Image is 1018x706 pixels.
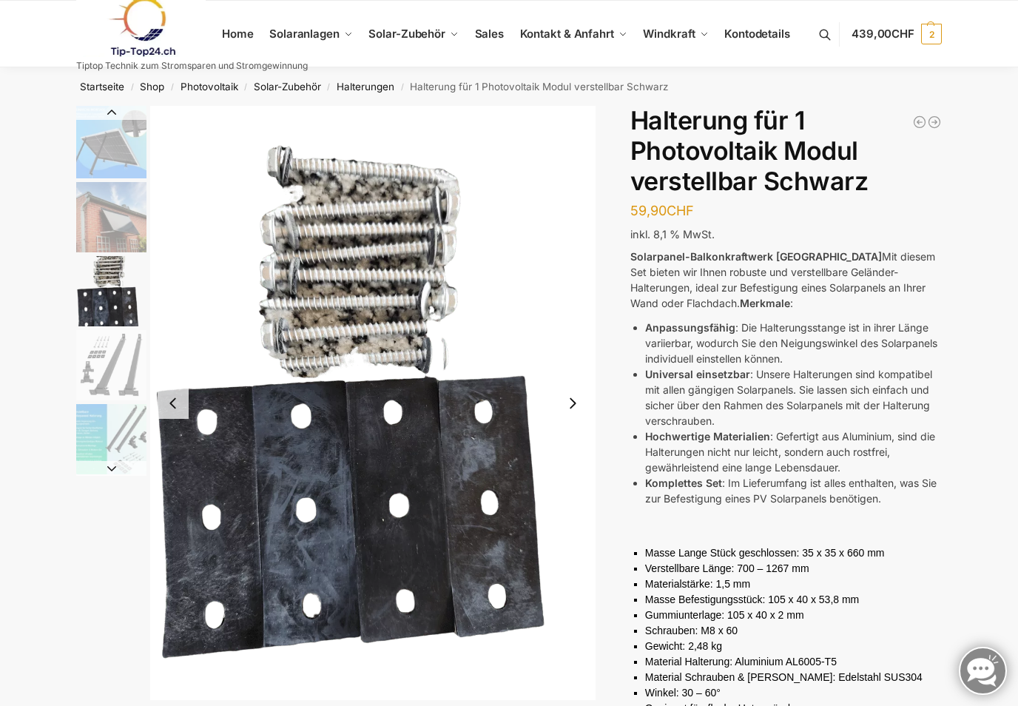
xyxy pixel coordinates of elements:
strong: Anpassungsfähig [645,321,735,334]
span: CHF [667,203,694,218]
a: Kontakt & Anfahrt [513,1,633,67]
span: / [164,81,180,93]
p: Mit diesem Set bieten wir Ihnen robuste und verstellbare Geländer-Halterungen, ideal zur Befestig... [630,249,942,311]
a: Solaranlagen [263,1,359,67]
button: Next slide [557,388,588,419]
a: Sales [468,1,510,67]
a: Solar-Zubehör [363,1,465,67]
img: solarpaneel Halterung Wand Lang Schwarz [76,106,146,178]
p: Masse Lange Stück geschlossen: 35 x 35 x 660 mm [645,545,942,561]
span: / [124,81,140,93]
button: Next slide [76,461,146,476]
img: schrauben [76,256,146,326]
span: / [321,81,337,93]
bdi: 59,90 [630,203,694,218]
a: Halterung für 2 Photovoltaikmodule verstellbar [912,115,927,130]
strong: Komplettes Set [645,477,722,489]
a: Photovoltaik [181,81,238,93]
img: Teleskophalterung Schwarz [76,404,146,474]
li: 2 / 5 [73,180,146,254]
span: / [238,81,254,93]
span: Solar-Zubehör [368,27,445,41]
li: : Gefertigt aus Aluminium, sind die Halterungen nicht nur leicht, sondern auch rostfrei, gewährle... [645,428,942,475]
span: Kontakt & Anfahrt [520,27,614,41]
a: Windkraft [637,1,715,67]
li: 3 / 5 [73,254,146,328]
span: CHF [891,27,914,41]
p: Winkel: 30 – 60° [645,685,942,701]
strong: Merkmale [740,297,790,309]
li: 4 / 5 [73,328,146,402]
p: Gummiunterlage: 105 x 40 x 2 mm [645,608,942,623]
strong: Solarpanel-Balkonkraftwerk [GEOGRAPHIC_DATA] [630,250,882,263]
p: Material Schrauben & [PERSON_NAME]: Edelstahl SUS304 [645,670,942,685]
img: schrauben [150,106,596,700]
a: Dachmontage-Set für 2 Solarmodule [927,115,942,130]
a: 439,00CHF 2 [852,12,942,56]
span: 2 [921,24,942,44]
h1: Halterung für 1 Photovoltaik Modul verstellbar Schwarz [630,106,942,196]
p: Material Halterung: Aluminium AL6005-T5 [645,654,942,670]
p: Tiptop Technik zum Stromsparen und Stromgewinnung [76,61,308,70]
p: Materialstärke: 1,5 mm [645,576,942,592]
li: 1 / 5 [73,106,146,180]
span: Windkraft [643,27,695,41]
span: Solaranlagen [269,27,340,41]
a: Shop [140,81,164,93]
p: Masse Befestigungsstück: 105 x 40 x 53,8 mm [645,592,942,608]
img: Wandbefestigung [76,182,146,252]
a: Halterungen [337,81,394,93]
strong: Hochwertige Materialien [645,430,770,443]
span: inkl. 8,1 % MwSt. [630,228,715,241]
li: : Die Halterungsstange ist in ihrer Länge variierbar, wodurch Sie den Neigungswinkel des Solarpan... [645,320,942,366]
li: : Unsere Halterungen sind kompatibel mit allen gängigen Solarpanels. Sie lassen sich einfach und ... [645,366,942,428]
li: 3 / 5 [150,106,596,700]
a: Solar-Zubehör [254,81,321,93]
span: 439,00 [852,27,914,41]
span: Sales [475,27,505,41]
img: Halterung Lang [76,330,146,400]
a: Kontodetails [718,1,796,67]
strong: Universal einsetzbar [645,368,750,380]
span: / [394,81,410,93]
span: Kontodetails [724,27,790,41]
p: Verstellbare Länge: 700 – 1267 mm [645,561,942,576]
button: Previous slide [76,105,146,120]
button: Previous slide [158,388,189,419]
li: 5 / 5 [73,402,146,476]
a: Startseite [80,81,124,93]
li: : Im Lieferumfang ist alles enthalten, was Sie zur Befestigung eines PV Solarpanels benötigen. [645,475,942,506]
p: Gewicht: 2,48 kg [645,639,942,654]
p: Schrauben: M8 x 60 [645,623,942,639]
nav: Breadcrumb [50,67,968,106]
